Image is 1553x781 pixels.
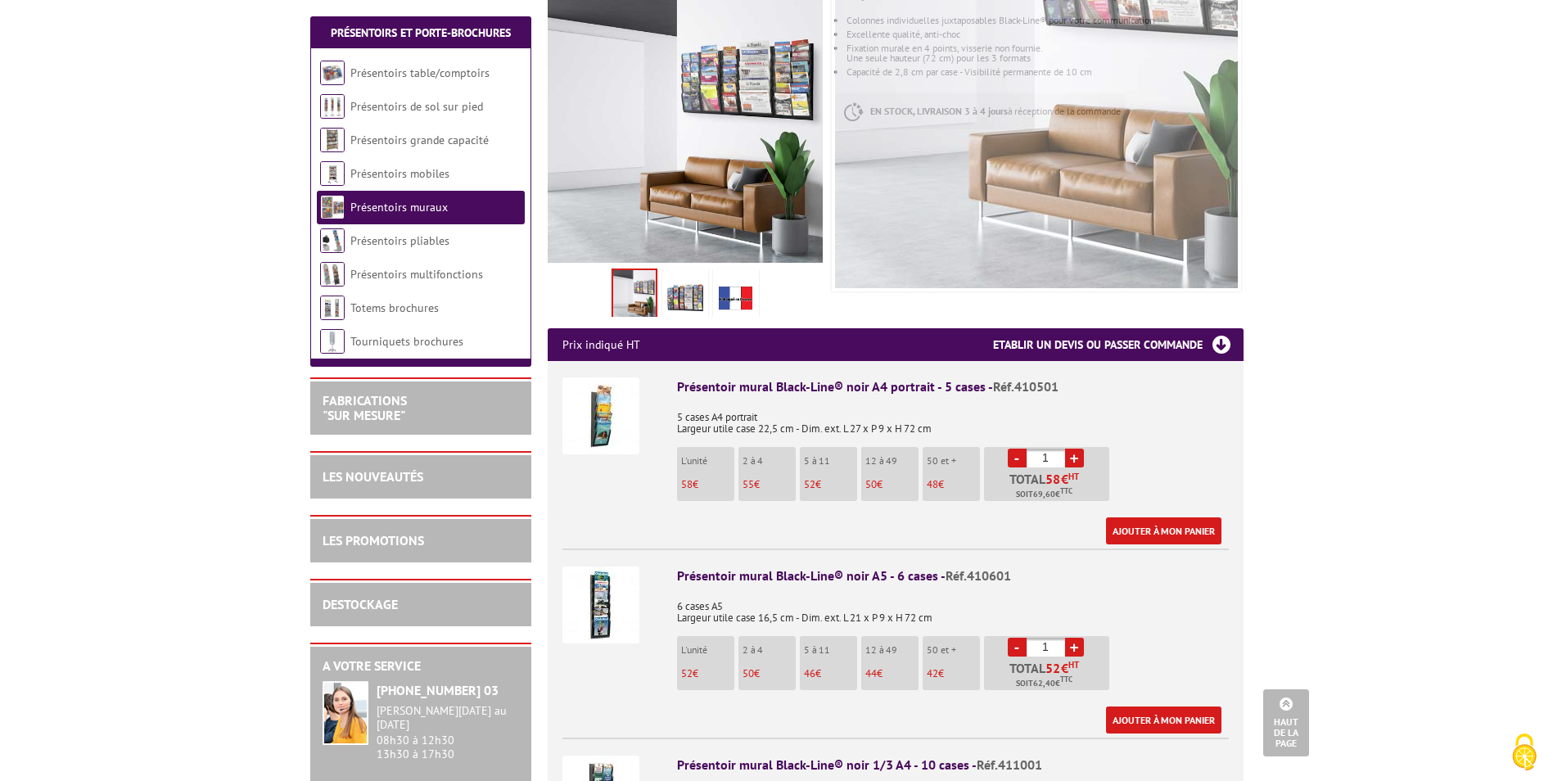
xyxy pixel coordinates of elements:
[377,682,499,698] strong: [PHONE_NUMBER] 03
[377,704,519,732] div: [PERSON_NAME][DATE] au [DATE]
[804,455,857,467] p: 5 à 11
[323,532,424,549] a: LES PROMOTIONS
[323,659,519,674] h2: A votre service
[743,455,796,467] p: 2 à 4
[681,644,734,656] p: L'unité
[927,666,938,680] span: 42
[804,477,815,491] span: 52
[323,468,423,485] a: LES NOUVEAUTÉS
[927,668,980,679] p: €
[681,666,693,680] span: 52
[993,328,1244,361] h3: Etablir un devis ou passer commande
[1106,707,1221,734] a: Ajouter à mon panier
[350,233,449,248] a: Présentoirs pliables
[320,94,345,119] img: Présentoirs de sol sur pied
[350,133,489,147] a: Présentoirs grande capacité
[350,166,449,181] a: Présentoirs mobiles
[323,596,398,612] a: DESTOCKAGE
[865,477,877,491] span: 50
[613,270,656,321] img: presentoir_mural_blacl_line_noir_410501_410601_411001_420601_421201.jpg
[1016,677,1072,690] span: Soit €
[677,756,1229,774] div: Présentoir mural Black-Line® noir 1/3 A4 - 10 cases -
[562,377,639,454] img: Présentoir mural Black-Line® noir A4 portrait - 5 cases
[377,704,519,761] div: 08h30 à 12h30 13h30 à 17h30
[1033,488,1055,501] span: 69,60
[681,668,734,679] p: €
[865,666,877,680] span: 44
[1061,661,1068,675] span: €
[666,272,705,323] img: presentoirs_muraux_410501_1.jpg
[320,228,345,253] img: Présentoirs pliables
[1263,689,1309,756] a: Haut de la page
[988,472,1109,501] p: Total
[350,334,463,349] a: Tourniquets brochures
[1496,725,1553,781] button: Cookies (fenêtre modale)
[323,681,368,745] img: widget-service.jpg
[927,455,980,467] p: 50 et +
[993,378,1059,395] span: Réf.410501
[743,477,754,491] span: 55
[677,377,1229,396] div: Présentoir mural Black-Line® noir A4 portrait - 5 cases -
[977,756,1042,773] span: Réf.411001
[681,455,734,467] p: L'unité
[988,661,1109,690] p: Total
[1060,675,1072,684] sup: TTC
[323,392,407,423] a: FABRICATIONS"Sur Mesure"
[865,455,919,467] p: 12 à 49
[743,479,796,490] p: €
[1045,472,1061,485] span: 58
[350,99,483,114] a: Présentoirs de sol sur pied
[1060,486,1072,495] sup: TTC
[716,272,756,323] img: edimeta_produit_fabrique_en_france.jpg
[320,296,345,320] img: Totems brochures
[1033,677,1055,690] span: 62,40
[804,666,815,680] span: 46
[350,65,490,80] a: Présentoirs table/comptoirs
[350,300,439,315] a: Totems brochures
[865,479,919,490] p: €
[1008,638,1027,657] a: -
[1016,488,1072,501] span: Soit €
[320,329,345,354] img: Tourniquets brochures
[743,644,796,656] p: 2 à 4
[1504,732,1545,773] img: Cookies (fenêtre modale)
[743,666,754,680] span: 50
[1068,659,1079,670] sup: HT
[320,262,345,287] img: Présentoirs multifonctions
[320,195,345,219] img: Présentoirs muraux
[1061,472,1068,485] span: €
[1045,661,1061,675] span: 52
[350,200,448,214] a: Présentoirs muraux
[681,477,693,491] span: 58
[804,479,857,490] p: €
[865,668,919,679] p: €
[927,477,938,491] span: 48
[946,567,1011,584] span: Réf.410601
[320,61,345,85] img: Présentoirs table/comptoirs
[677,400,1229,435] p: 5 cases A4 portrait Largeur utile case 22,5 cm - Dim. ext. L 27 x P 9 x H 72 cm
[320,128,345,152] img: Présentoirs grande capacité
[804,668,857,679] p: €
[677,589,1229,624] p: 6 cases A5 Largeur utile case 16,5 cm - Dim. ext. L 21 x P 9 x H 72 cm
[681,479,734,490] p: €
[927,479,980,490] p: €
[562,328,640,361] p: Prix indiqué HT
[865,644,919,656] p: 12 à 49
[331,25,511,40] a: Présentoirs et Porte-brochures
[1008,449,1027,467] a: -
[804,644,857,656] p: 5 à 11
[1065,638,1084,657] a: +
[1065,449,1084,467] a: +
[1068,471,1079,482] sup: HT
[350,267,483,282] a: Présentoirs multifonctions
[743,668,796,679] p: €
[562,567,639,643] img: Présentoir mural Black-Line® noir A5 - 6 cases
[1106,517,1221,544] a: Ajouter à mon panier
[320,161,345,186] img: Présentoirs mobiles
[927,644,980,656] p: 50 et +
[677,567,1229,585] div: Présentoir mural Black-Line® noir A5 - 6 cases -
